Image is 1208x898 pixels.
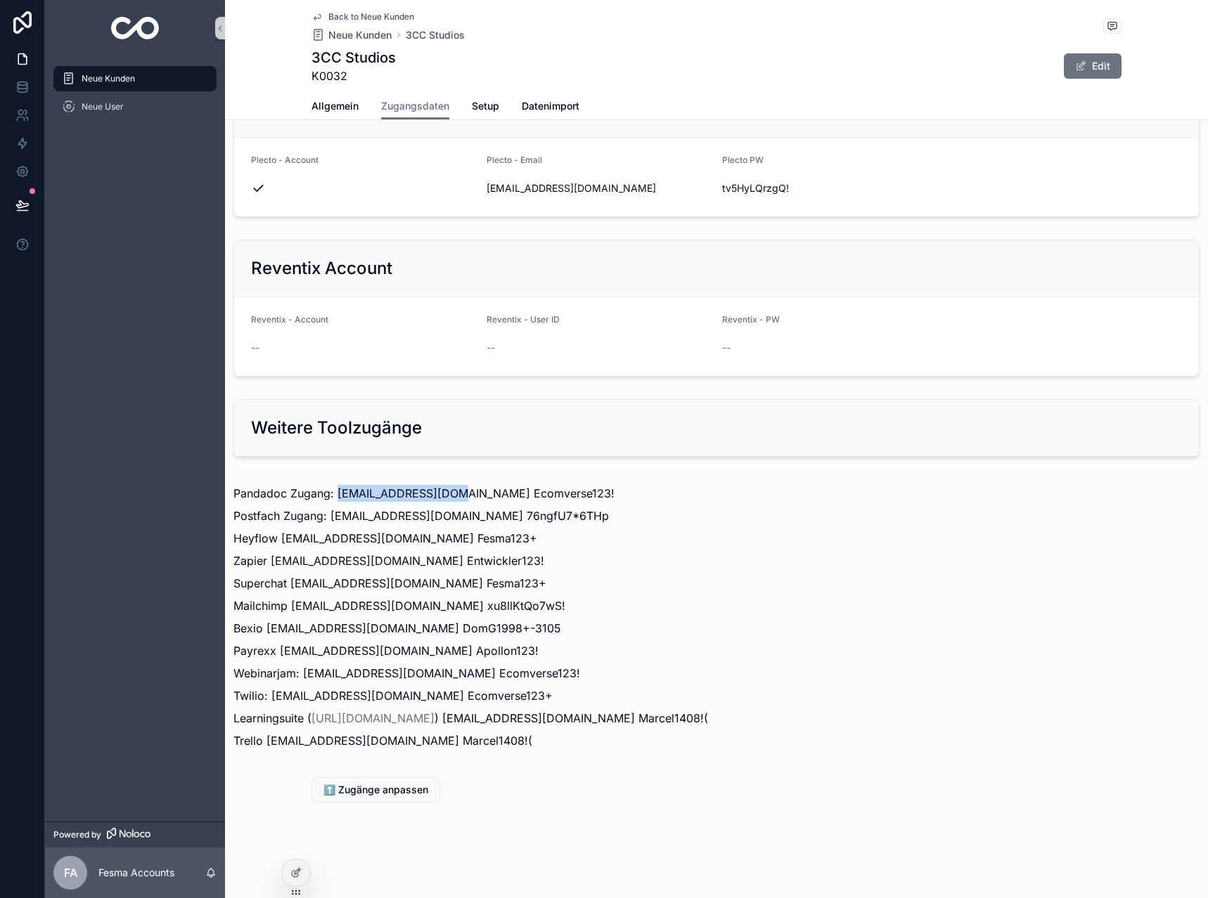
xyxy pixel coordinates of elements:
p: Learningsuite ( ) [EMAIL_ADDRESS][DOMAIN_NAME] Marcel1408!( [233,710,1200,727]
h1: 3CC Studios [311,48,396,67]
span: Setup [472,99,499,113]
span: Reventix - User ID [487,314,560,325]
p: Zapier [EMAIL_ADDRESS][DOMAIN_NAME] Entwickler123! [233,552,1200,569]
span: tv5HyLQrzgQ! [722,181,946,195]
a: Datenimport [522,93,579,122]
span: Back to Neue Kunden [328,11,414,22]
span: [EMAIL_ADDRESS][DOMAIN_NAME] [487,181,711,195]
h2: Weitere Toolzugänge [251,417,422,439]
button: ⬆️ Zugänge anpassen [311,777,440,802]
p: Superchat [EMAIL_ADDRESS][DOMAIN_NAME] Fesma123+ [233,575,1200,592]
div: scrollable content [45,56,225,138]
span: -- [722,341,731,355]
p: Pandadoc Zugang: [EMAIL_ADDRESS][DOMAIN_NAME] Ecomverse123! [233,485,1200,502]
span: Allgemein [311,99,359,113]
span: ⬆️ Zugänge anpassen [323,783,428,797]
p: Heyflow [EMAIL_ADDRESS][DOMAIN_NAME] Fesma123+ [233,530,1200,547]
span: FA [64,864,77,881]
span: Reventix - Account [251,314,328,325]
span: Plecto PW [722,155,764,165]
span: Neue Kunden [82,73,135,84]
a: Allgemein [311,93,359,122]
p: Mailchimp [EMAIL_ADDRESS][DOMAIN_NAME] xu8llKtQo7wS! [233,597,1200,614]
p: Payrexx [EMAIL_ADDRESS][DOMAIN_NAME] Apollon123! [233,642,1200,659]
span: -- [487,341,495,355]
h2: Reventix Account [251,257,392,280]
button: Edit [1064,53,1122,79]
span: Datenimport [522,99,579,113]
a: Neue Kunden [311,28,392,42]
span: Neue User [82,101,124,112]
a: Setup [472,93,499,122]
span: Zugangsdaten [381,99,449,113]
span: Plecto - Account [251,155,319,165]
span: Powered by [53,829,101,840]
p: Twilio: [EMAIL_ADDRESS][DOMAIN_NAME] Ecomverse123+ [233,687,1200,704]
img: App logo [111,17,160,39]
p: Fesma Accounts [98,866,174,880]
a: Neue User [53,94,217,119]
span: Plecto - Email [487,155,542,165]
p: Bexio [EMAIL_ADDRESS][DOMAIN_NAME] DomG1998+-3105 [233,620,1200,637]
p: Postfach Zugang: [EMAIL_ADDRESS][DOMAIN_NAME] 76ngfU7*6THp [233,507,1200,524]
span: Neue Kunden [328,28,392,42]
a: 3CC Studios [406,28,465,42]
a: Neue Kunden [53,66,217,91]
span: Reventix - PW [722,314,780,325]
a: Zugangsdaten [381,93,449,120]
span: K0032 [311,67,396,84]
a: Back to Neue Kunden [311,11,414,22]
p: Webinarjam: [EMAIL_ADDRESS][DOMAIN_NAME] Ecomverse123! [233,665,1200,682]
a: [URL][DOMAIN_NAME] [311,711,435,725]
span: -- [251,341,259,355]
p: Trello [EMAIL_ADDRESS][DOMAIN_NAME] Marcel1408!( [233,732,1200,749]
a: Powered by [45,821,225,847]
